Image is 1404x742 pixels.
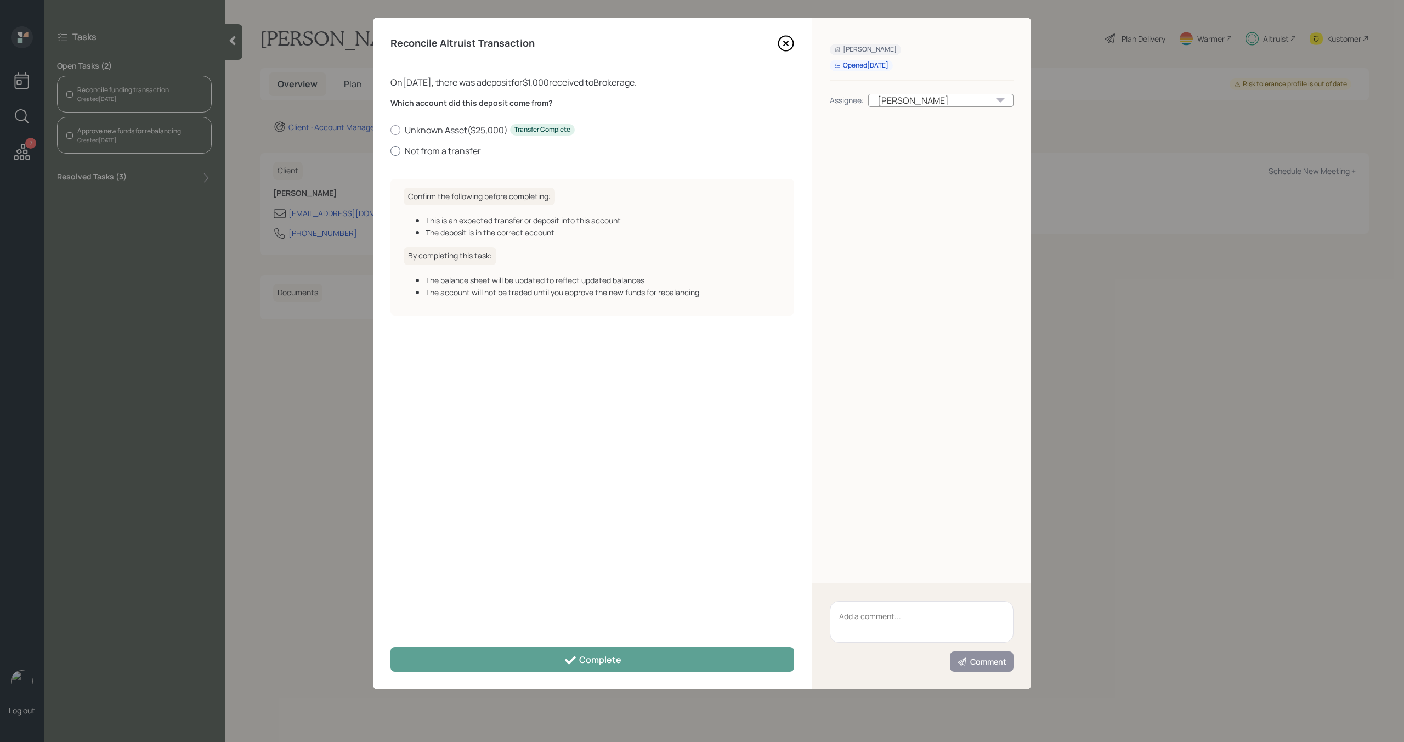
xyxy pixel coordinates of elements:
[426,286,781,298] div: The account will not be traded until you approve the new funds for rebalancing
[390,647,794,672] button: Complete
[390,98,794,109] label: Which account did this deposit come from?
[564,654,621,667] div: Complete
[950,651,1014,672] button: Comment
[834,45,897,54] div: [PERSON_NAME]
[957,656,1006,667] div: Comment
[426,227,781,238] div: The deposit is in the correct account
[390,37,535,49] h4: Reconcile Altruist Transaction
[390,124,794,136] label: Unknown Asset ( $25,000 )
[868,94,1014,107] div: [PERSON_NAME]
[514,125,570,134] div: Transfer Complete
[426,215,781,226] div: This is an expected transfer or deposit into this account
[390,145,794,157] label: Not from a transfer
[404,247,496,265] h6: By completing this task:
[830,94,864,106] div: Assignee:
[426,274,781,286] div: The balance sheet will be updated to reflect updated balances
[834,61,888,70] div: Opened [DATE]
[404,188,555,206] h6: Confirm the following before completing:
[390,76,794,89] div: On [DATE] , there was a deposit for $1,000 received to Brokerage .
